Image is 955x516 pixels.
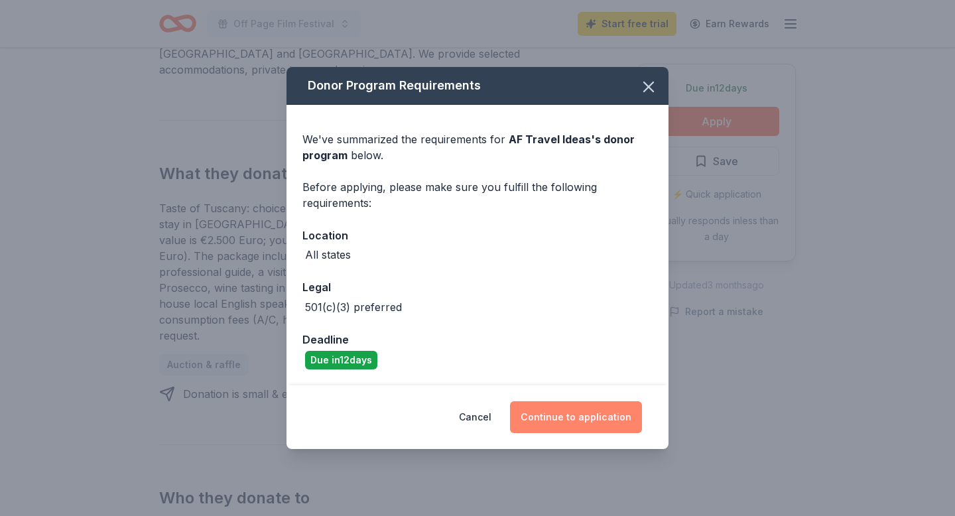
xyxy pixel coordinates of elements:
[302,331,653,348] div: Deadline
[510,401,642,433] button: Continue to application
[302,279,653,296] div: Legal
[459,401,491,433] button: Cancel
[302,227,653,244] div: Location
[302,131,653,163] div: We've summarized the requirements for below.
[286,67,668,105] div: Donor Program Requirements
[305,247,351,263] div: All states
[302,179,653,211] div: Before applying, please make sure you fulfill the following requirements:
[305,299,402,315] div: 501(c)(3) preferred
[305,351,377,369] div: Due in 12 days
